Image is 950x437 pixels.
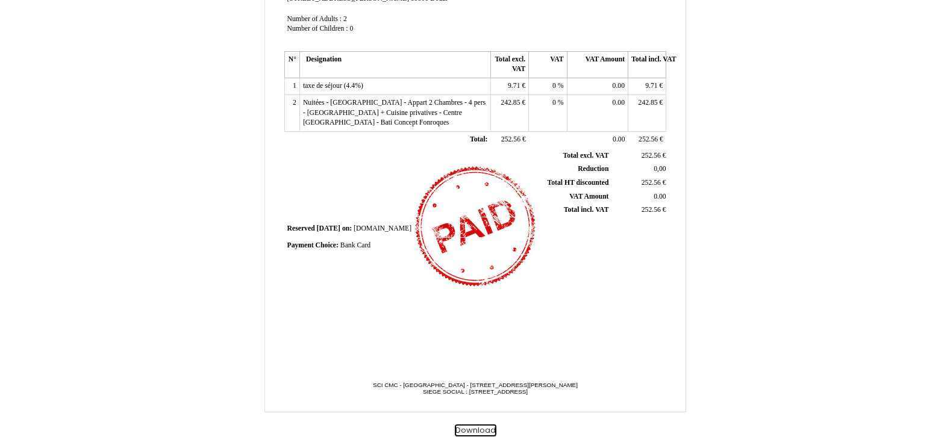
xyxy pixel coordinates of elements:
span: Total: [470,135,487,143]
span: Nuitées - [GEOGRAPHIC_DATA] - Appart 2 Chambres - 4 pers - [GEOGRAPHIC_DATA] + Cuisine privatives... [303,99,486,126]
span: 9.71 [508,82,520,90]
span: SIEGE SOCIAL : [STREET_ADDRESS] [423,388,528,395]
span: 0.00 [613,135,625,143]
span: Number of Adults : [287,15,342,23]
span: 0.00 [613,82,625,90]
td: € [611,176,668,190]
span: 0 [349,25,353,33]
td: € [628,78,666,95]
td: € [490,78,528,95]
td: € [628,131,666,148]
td: € [628,95,666,131]
span: 252.56 [642,206,661,214]
th: N° [284,51,299,78]
span: Reduction [578,165,608,173]
span: Bank Card [340,241,370,249]
span: SCI CMC - [GEOGRAPHIC_DATA] - [STREET_ADDRESS][PERSON_NAME] [373,382,578,388]
span: Total excl. VAT [563,152,609,160]
td: € [490,131,528,148]
span: 242.85 [501,99,520,107]
span: taxe de séjour (4.4%) [303,82,363,90]
span: VAT Amount [569,193,608,200]
span: Payment Choice: [287,241,339,249]
span: 0.00 [654,193,666,200]
td: 1 [284,78,299,95]
span: 242.85 [639,99,658,107]
span: 252.56 [642,152,661,160]
span: 9.71 [645,82,657,90]
span: 0 [552,99,556,107]
span: 252.56 [642,179,661,187]
td: % [529,78,567,95]
td: € [490,95,528,131]
th: VAT [529,51,567,78]
span: Number of Children : [287,25,348,33]
span: 252.56 [639,135,658,143]
td: € [611,149,668,163]
span: 0.00 [613,99,625,107]
th: Total incl. VAT [628,51,666,78]
td: 2 [284,95,299,131]
span: 0,00 [654,165,666,173]
td: € [611,203,668,217]
span: 252.56 [501,135,520,143]
span: Total HT discounted [547,179,608,187]
th: Designation [299,51,490,78]
span: Total incl. VAT [564,206,609,214]
td: % [529,95,567,131]
th: Total excl. VAT [490,51,528,78]
span: on: [342,225,352,232]
span: [DOMAIN_NAME] [354,225,411,232]
button: Download [455,424,496,437]
span: 0 [552,82,556,90]
span: [DATE] [317,225,340,232]
span: Reserved [287,225,315,232]
span: 2 [343,15,347,23]
th: VAT Amount [567,51,628,78]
